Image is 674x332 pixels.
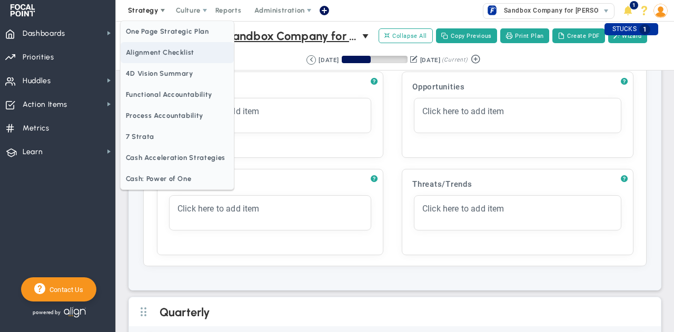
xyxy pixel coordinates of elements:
button: Go to previous period [306,55,316,65]
span: Alignment Checklist [121,42,234,63]
span: One Page Strategic Plan [121,21,234,42]
span: 1 [630,1,638,9]
div: click to edit [170,98,371,133]
div: Strengths [163,77,378,96]
div: click to edit [414,98,621,133]
img: 147648.Person.photo [653,4,668,18]
span: Culture [176,6,201,14]
img: 33031.Company.photo [485,4,499,17]
span: Strategy [128,6,158,14]
div: Powered by Align [21,304,130,320]
span: Huddles [23,70,51,92]
div: Opportunities [408,77,628,96]
button: Create PDF [552,28,605,43]
span: Cash Acceleration Strategies [121,147,234,168]
span: Administration [254,6,304,14]
span: Metrics [23,117,49,139]
span: Functional Accountability [121,84,234,105]
span: Action Items [23,94,67,116]
div: Threats/Trends [408,175,628,194]
span: 7 Strata [121,126,234,147]
div: [DATE] [420,55,440,65]
span: select [362,27,371,45]
button: Collapse All [379,28,433,43]
span: Cash: Power of One [121,168,234,189]
span: Priorities [23,46,54,68]
span: Sandbox Company for [PERSON_NAME] [499,4,628,17]
span: Sandbox Company for [PERSON_NAME] [225,27,357,45]
div: Weaknesses [163,175,378,194]
div: [DATE] [319,55,339,65]
button: Print Plan [500,28,549,43]
span: Process Accountability [121,105,234,126]
span: (Current) [442,55,467,65]
span: Learn [23,141,43,163]
span: Click here to add item [177,204,260,214]
span: Contact Us [45,286,83,294]
span: Dashboards [23,23,65,45]
div: click to edit [414,196,621,230]
span: Click here to add item [422,106,504,116]
span: select [599,4,614,18]
span: 4D Vision Summary [121,63,234,84]
div: STUCKS [604,23,658,35]
button: Copy Previous [436,28,497,43]
span: Click here to add item [422,204,504,214]
div: click to edit [170,196,371,230]
span: 1 [639,24,650,35]
div: Period Progress: 44% Day 40 of 90 with 50 remaining. [342,56,408,63]
span: Collapse All [384,31,427,41]
h2: Quarterly [160,305,648,321]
